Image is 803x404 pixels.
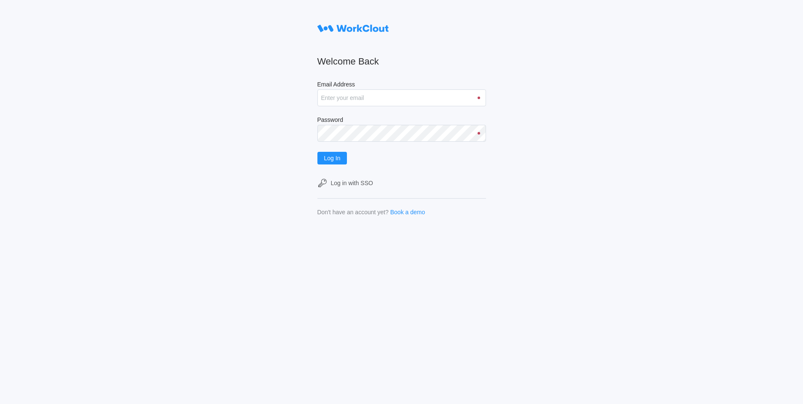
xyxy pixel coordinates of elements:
label: Email Address [317,81,486,89]
button: Log In [317,152,347,164]
a: Log in with SSO [317,178,486,188]
h2: Welcome Back [317,56,486,67]
label: Password [317,116,486,125]
span: Log In [324,155,341,161]
input: Enter your email [317,89,486,106]
div: Don't have an account yet? [317,209,389,215]
div: Log in with SSO [331,180,373,186]
a: Book a demo [390,209,425,215]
